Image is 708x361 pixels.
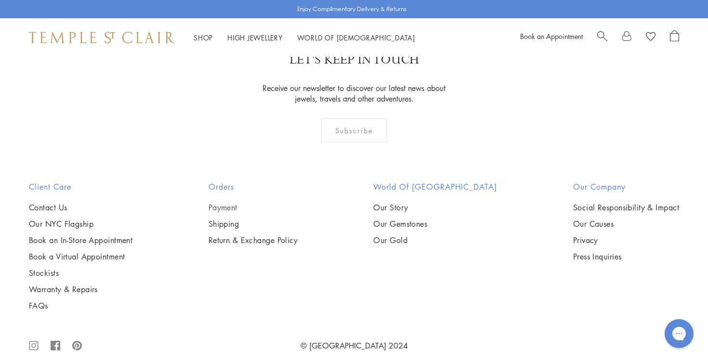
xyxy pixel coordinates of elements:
[209,181,298,193] h2: Orders
[660,316,698,351] iframe: Gorgias live chat messenger
[29,268,132,278] a: Stockists
[373,219,497,229] a: Our Gemstones
[573,251,679,262] a: Press Inquiries
[573,235,679,245] a: Privacy
[301,340,408,351] a: © [GEOGRAPHIC_DATA] 2024
[646,30,656,45] a: View Wishlist
[597,30,607,45] a: Search
[289,52,419,68] p: LET'S KEEP IN TOUCH
[373,202,497,213] a: Our Story
[29,235,132,245] a: Book an In-Store Appointment
[373,235,497,245] a: Our Gold
[209,235,298,245] a: Return & Exchange Policy
[573,181,679,193] h2: Our Company
[194,32,415,44] nav: Main navigation
[194,33,213,42] a: ShopShop
[29,202,132,213] a: Contact Us
[257,83,452,104] p: Receive our newsletter to discover our latest news about jewels, travels and other adventures.
[29,219,132,229] a: Our NYC Flagship
[29,284,132,295] a: Warranty & Repairs
[29,251,132,262] a: Book a Virtual Appointment
[573,202,679,213] a: Social Responsibility & Impact
[573,219,679,229] a: Our Causes
[520,31,583,41] a: Book an Appointment
[29,300,132,311] a: FAQs
[297,33,415,42] a: World of [DEMOGRAPHIC_DATA]World of [DEMOGRAPHIC_DATA]
[29,181,132,193] h2: Client Care
[29,32,174,43] img: Temple St. Clair
[209,202,298,213] a: Payment
[297,4,406,14] p: Enjoy Complimentary Delivery & Returns
[373,181,497,193] h2: World of [GEOGRAPHIC_DATA]
[670,30,679,45] a: Open Shopping Bag
[321,118,387,142] div: Subscribe
[209,219,298,229] a: Shipping
[227,33,283,42] a: High JewelleryHigh Jewellery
